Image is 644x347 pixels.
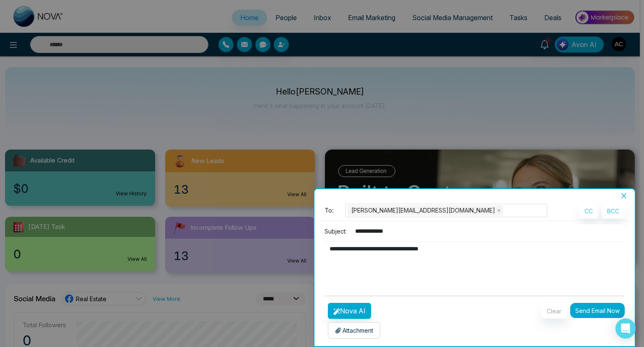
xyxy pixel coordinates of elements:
span: [PERSON_NAME][EMAIL_ADDRESS][DOMAIN_NAME] [351,206,495,215]
button: BCC [602,204,625,218]
span: close [497,208,501,213]
span: adish@mmnovatech.com [348,205,503,216]
p: Subject: [325,227,347,236]
button: Clear [541,304,567,318]
button: CC [579,204,598,218]
span: To: [325,206,334,216]
button: Nova AI [328,303,371,319]
button: Send Email Now [570,303,625,318]
button: Close [618,192,630,200]
p: Attachment [335,326,373,335]
div: Open Intercom Messenger [615,318,636,339]
span: close [621,192,627,199]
